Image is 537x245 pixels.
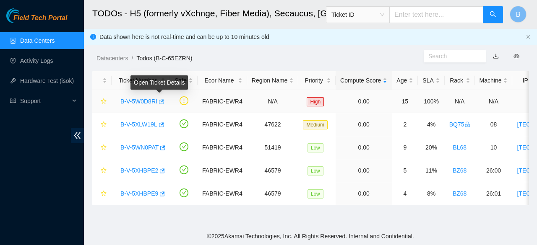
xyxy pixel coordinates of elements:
img: Akamai Technologies [6,8,42,23]
td: 4 [392,182,418,205]
td: 0.00 [336,90,392,113]
a: B-V-5XHBPE2 [120,167,158,174]
span: check-circle [180,142,188,151]
span: star [101,98,107,105]
a: download [493,53,499,59]
span: / [131,55,133,62]
button: close [526,34,531,40]
span: check-circle [180,119,188,128]
span: search [490,11,496,19]
td: 26:01 [475,182,513,205]
td: 08 [475,113,513,136]
span: close [526,34,531,39]
a: BQ75lock [449,121,470,128]
a: B-V-5WN0PAT [120,144,159,151]
td: 0.00 [336,113,392,136]
a: Akamai TechnologiesField Tech Portal [6,15,67,26]
td: 100% [418,90,444,113]
td: 5 [392,159,418,182]
td: 15 [392,90,418,113]
a: B-V-5W0D8RI [120,98,157,105]
td: 47622 [247,113,299,136]
a: BZ68 [453,190,467,197]
a: Datacenters [96,55,128,62]
td: 11% [418,159,444,182]
button: download [487,49,505,63]
span: B [516,9,521,20]
td: FABRIC-EWR4 [198,113,247,136]
td: 2 [392,113,418,136]
a: Activity Logs [20,57,53,64]
input: Search [428,52,474,61]
span: check-circle [180,165,188,174]
span: Support [20,93,70,109]
a: B-V-5XLW19L [120,121,157,128]
a: B-V-5XHBPE9 [120,190,158,197]
span: Low [308,143,323,152]
span: Ticket ID [331,8,384,21]
span: eye [514,53,519,59]
td: 10 [475,136,513,159]
td: 0.00 [336,159,392,182]
span: Low [308,166,323,175]
a: BZ68 [453,167,467,174]
footer: © 2025 Akamai Technologies, Inc. All Rights Reserved. Internal and Confidential. [84,227,537,245]
td: 4% [418,113,444,136]
td: 51419 [247,136,299,159]
button: star [97,118,107,131]
a: Todos (B-C-65EZRN) [136,55,192,62]
div: Open Ticket Details [130,75,188,90]
td: 46579 [247,182,299,205]
span: Field Tech Portal [13,14,67,22]
td: N/A [247,90,299,113]
td: FABRIC-EWR4 [198,182,247,205]
td: 8% [418,182,444,205]
span: star [101,121,107,128]
span: High [307,97,324,106]
td: 0.00 [336,182,392,205]
span: lock [464,121,470,127]
span: Low [308,189,323,199]
span: read [10,98,16,104]
td: 0.00 [336,136,392,159]
span: double-left [71,128,84,143]
td: 46579 [247,159,299,182]
span: exclamation-circle [180,96,188,105]
td: FABRIC-EWR4 [198,159,247,182]
td: FABRIC-EWR4 [198,136,247,159]
a: BL68 [453,144,467,151]
span: star [101,191,107,197]
button: star [97,95,107,108]
a: Hardware Test (isok) [20,77,74,84]
a: Data Centers [20,37,55,44]
span: star [101,168,107,174]
button: star [97,164,107,177]
td: FABRIC-EWR4 [198,90,247,113]
button: star [97,187,107,200]
td: 9 [392,136,418,159]
td: 26:00 [475,159,513,182]
span: check-circle [180,188,188,197]
span: star [101,144,107,151]
span: Medium [303,120,328,129]
input: Enter text here... [389,6,483,23]
td: N/A [445,90,475,113]
button: search [483,6,503,23]
td: N/A [475,90,513,113]
button: B [510,6,527,23]
td: 20% [418,136,444,159]
button: star [97,141,107,154]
